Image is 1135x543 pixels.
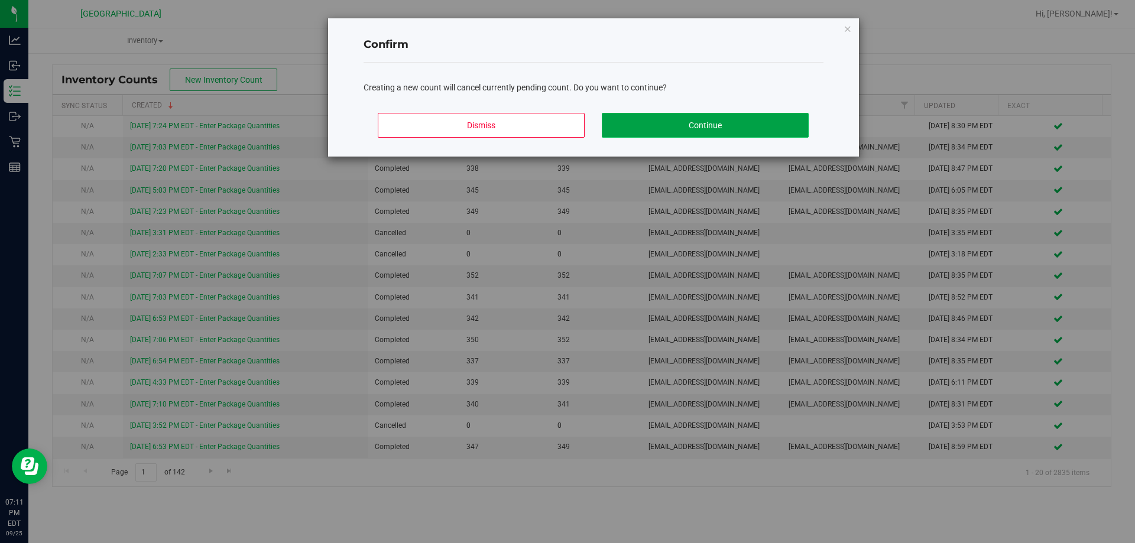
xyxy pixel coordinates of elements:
[364,37,823,53] h4: Confirm
[844,21,852,35] button: Close modal
[12,448,47,484] iframe: Resource center
[378,113,585,138] button: Dismiss
[602,113,809,138] button: Continue
[364,83,667,92] span: Creating a new count will cancel currently pending count. Do you want to continue?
